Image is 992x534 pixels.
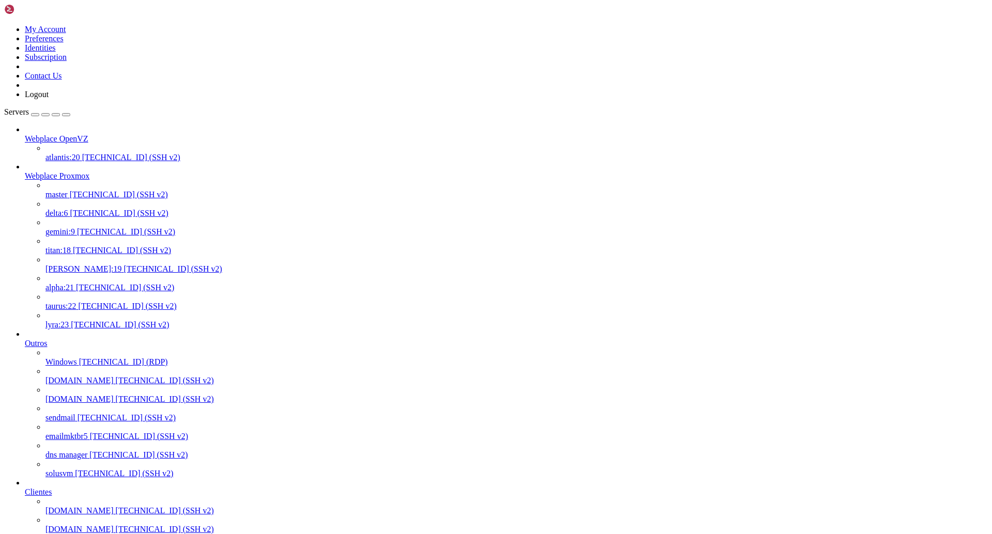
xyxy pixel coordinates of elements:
span: [TECHNICAL_ID] (SSH v2) [76,283,174,292]
a: delta:6 [TECHNICAL_ID] (SSH v2) [45,209,988,218]
li: Webplace Proxmox [25,162,988,329]
span: [TECHNICAL_ID] (SSH v2) [116,506,214,515]
li: dns manager [TECHNICAL_ID] (SSH v2) [45,441,988,460]
span: atlantis:20 [45,153,80,162]
span: solusvm [45,469,73,478]
li: solusvm [TECHNICAL_ID] (SSH v2) [45,460,988,478]
a: emailmktbr5 [TECHNICAL_ID] (SSH v2) [45,432,988,441]
li: [DOMAIN_NAME] [TECHNICAL_ID] (SSH v2) [45,497,988,515]
a: Contact Us [25,71,62,80]
a: [DOMAIN_NAME] [TECHNICAL_ID] (SSH v2) [45,395,988,404]
a: sendmail [TECHNICAL_ID] (SSH v2) [45,413,988,422]
span: Clientes [25,488,52,496]
li: master [TECHNICAL_ID] (SSH v2) [45,181,988,199]
li: atlantis:20 [TECHNICAL_ID] (SSH v2) [45,144,988,162]
span: Servers [4,107,29,116]
a: gemini:9 [TECHNICAL_ID] (SSH v2) [45,227,988,237]
li: lyra:23 [TECHNICAL_ID] (SSH v2) [45,311,988,329]
li: emailmktbr5 [TECHNICAL_ID] (SSH v2) [45,422,988,441]
li: delta:6 [TECHNICAL_ID] (SSH v2) [45,199,988,218]
a: [DOMAIN_NAME] [TECHNICAL_ID] (SSH v2) [45,525,988,534]
span: [TECHNICAL_ID] (SSH v2) [116,525,214,533]
span: [TECHNICAL_ID] (SSH v2) [124,264,222,273]
span: Windows [45,357,77,366]
span: [TECHNICAL_ID] (SSH v2) [73,246,171,255]
a: Webplace OpenVZ [25,134,988,144]
li: sendmail [TECHNICAL_ID] (SSH v2) [45,404,988,422]
a: titan:18 [TECHNICAL_ID] (SSH v2) [45,246,988,255]
span: sendmail [45,413,75,422]
a: lyra:23 [TECHNICAL_ID] (SSH v2) [45,320,988,329]
span: lyra:23 [45,320,69,329]
img: Shellngn [4,4,64,14]
a: Outros [25,339,988,348]
span: alpha:21 [45,283,74,292]
li: alpha:21 [TECHNICAL_ID] (SSH v2) [45,274,988,292]
span: [TECHNICAL_ID] (SSH v2) [82,153,180,162]
span: [DOMAIN_NAME] [45,525,114,533]
span: [TECHNICAL_ID] (SSH v2) [70,190,168,199]
span: [TECHNICAL_ID] (SSH v2) [89,450,188,459]
span: gemini:9 [45,227,75,236]
span: [TECHNICAL_ID] (SSH v2) [78,413,176,422]
a: solusvm [TECHNICAL_ID] (SSH v2) [45,469,988,478]
span: [DOMAIN_NAME] [45,376,114,385]
span: [TECHNICAL_ID] (SSH v2) [116,395,214,403]
a: Windows [TECHNICAL_ID] (RDP) [45,357,988,367]
span: [TECHNICAL_ID] (SSH v2) [77,227,175,236]
li: taurus:22 [TECHNICAL_ID] (SSH v2) [45,292,988,311]
span: dns manager [45,450,87,459]
li: gemini:9 [TECHNICAL_ID] (SSH v2) [45,218,988,237]
li: Webplace OpenVZ [25,125,988,162]
li: [DOMAIN_NAME] [TECHNICAL_ID] (SSH v2) [45,515,988,534]
li: [DOMAIN_NAME] [TECHNICAL_ID] (SSH v2) [45,367,988,385]
a: taurus:22 [TECHNICAL_ID] (SSH v2) [45,302,988,311]
a: Subscription [25,53,67,61]
span: Webplace Proxmox [25,171,89,180]
span: emailmktbr5 [45,432,88,441]
span: [DOMAIN_NAME] [45,506,114,515]
span: [TECHNICAL_ID] (SSH v2) [71,320,169,329]
a: [PERSON_NAME]:19 [TECHNICAL_ID] (SSH v2) [45,264,988,274]
li: [DOMAIN_NAME] [TECHNICAL_ID] (SSH v2) [45,385,988,404]
span: [TECHNICAL_ID] (SSH v2) [116,376,214,385]
span: [PERSON_NAME]:19 [45,264,122,273]
a: Webplace Proxmox [25,171,988,181]
li: Windows [TECHNICAL_ID] (RDP) [45,348,988,367]
a: alpha:21 [TECHNICAL_ID] (SSH v2) [45,283,988,292]
span: [TECHNICAL_ID] (SSH v2) [70,209,168,217]
span: [TECHNICAL_ID] (SSH v2) [79,302,177,310]
li: [PERSON_NAME]:19 [TECHNICAL_ID] (SSH v2) [45,255,988,274]
span: Webplace OpenVZ [25,134,88,143]
li: Outros [25,329,988,478]
span: master [45,190,68,199]
a: dns manager [TECHNICAL_ID] (SSH v2) [45,450,988,460]
a: master [TECHNICAL_ID] (SSH v2) [45,190,988,199]
span: [TECHNICAL_ID] (SSH v2) [90,432,188,441]
a: Logout [25,90,49,99]
span: titan:18 [45,246,71,255]
a: Clientes [25,488,988,497]
a: Identities [25,43,56,52]
a: Preferences [25,34,64,43]
span: taurus:22 [45,302,76,310]
a: My Account [25,25,66,34]
li: titan:18 [TECHNICAL_ID] (SSH v2) [45,237,988,255]
span: [TECHNICAL_ID] (SSH v2) [75,469,173,478]
span: [DOMAIN_NAME] [45,395,114,403]
a: atlantis:20 [TECHNICAL_ID] (SSH v2) [45,153,988,162]
a: [DOMAIN_NAME] [TECHNICAL_ID] (SSH v2) [45,376,988,385]
span: delta:6 [45,209,68,217]
a: Servers [4,107,70,116]
span: Outros [25,339,48,348]
span: [TECHNICAL_ID] (RDP) [79,357,168,366]
a: [DOMAIN_NAME] [TECHNICAL_ID] (SSH v2) [45,506,988,515]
